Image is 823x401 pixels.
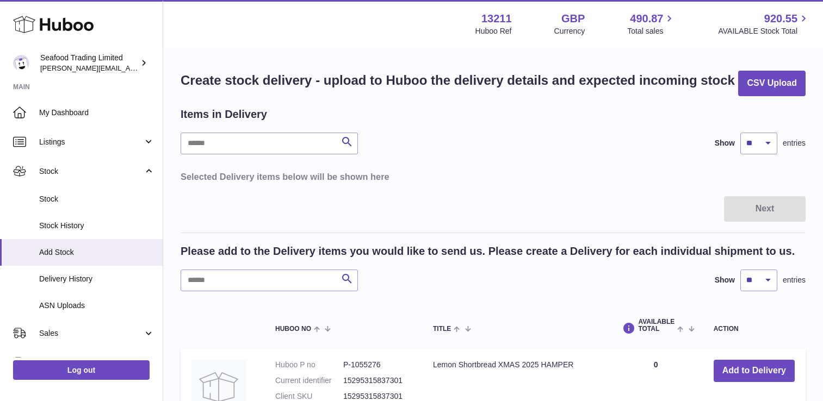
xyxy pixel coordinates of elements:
[714,360,795,382] button: Add to Delivery
[783,275,806,285] span: entries
[714,325,795,333] div: Action
[561,11,585,26] strong: GBP
[630,11,663,26] span: 490.87
[275,325,311,333] span: Huboo no
[39,137,143,147] span: Listings
[718,11,810,36] a: 920.55 AVAILABLE Stock Total
[627,11,676,36] a: 490.87 Total sales
[39,221,154,231] span: Stock History
[343,375,411,386] dd: 15295315837301
[40,64,218,72] span: [PERSON_NAME][EMAIL_ADDRESS][DOMAIN_NAME]
[275,360,343,370] dt: Huboo P no
[433,325,451,333] span: Title
[481,11,512,26] strong: 13211
[554,26,585,36] div: Currency
[343,360,411,370] dd: P-1055276
[715,138,735,148] label: Show
[181,72,735,89] h1: Create stock delivery - upload to Huboo the delivery details and expected incoming stock
[13,55,29,71] img: nathaniellynch@rickstein.com
[39,247,154,258] span: Add Stock
[638,318,675,333] span: AVAILABLE Total
[181,244,795,259] h2: Please add to the Delivery items you would like to send us. Please create a Delivery for each ind...
[475,26,512,36] div: Huboo Ref
[783,138,806,148] span: entries
[39,194,154,204] span: Stock
[39,300,154,311] span: ASN Uploads
[181,107,267,122] h2: Items in Delivery
[718,26,810,36] span: AVAILABLE Stock Total
[40,53,138,73] div: Seafood Trading Limited
[181,171,806,183] h3: Selected Delivery items below will be shown here
[39,274,154,284] span: Delivery History
[13,360,150,380] a: Log out
[738,71,806,96] button: CSV Upload
[39,108,154,118] span: My Dashboard
[627,26,676,36] span: Total sales
[275,375,343,386] dt: Current identifier
[715,275,735,285] label: Show
[39,166,143,177] span: Stock
[764,11,797,26] span: 920.55
[39,328,143,339] span: Sales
